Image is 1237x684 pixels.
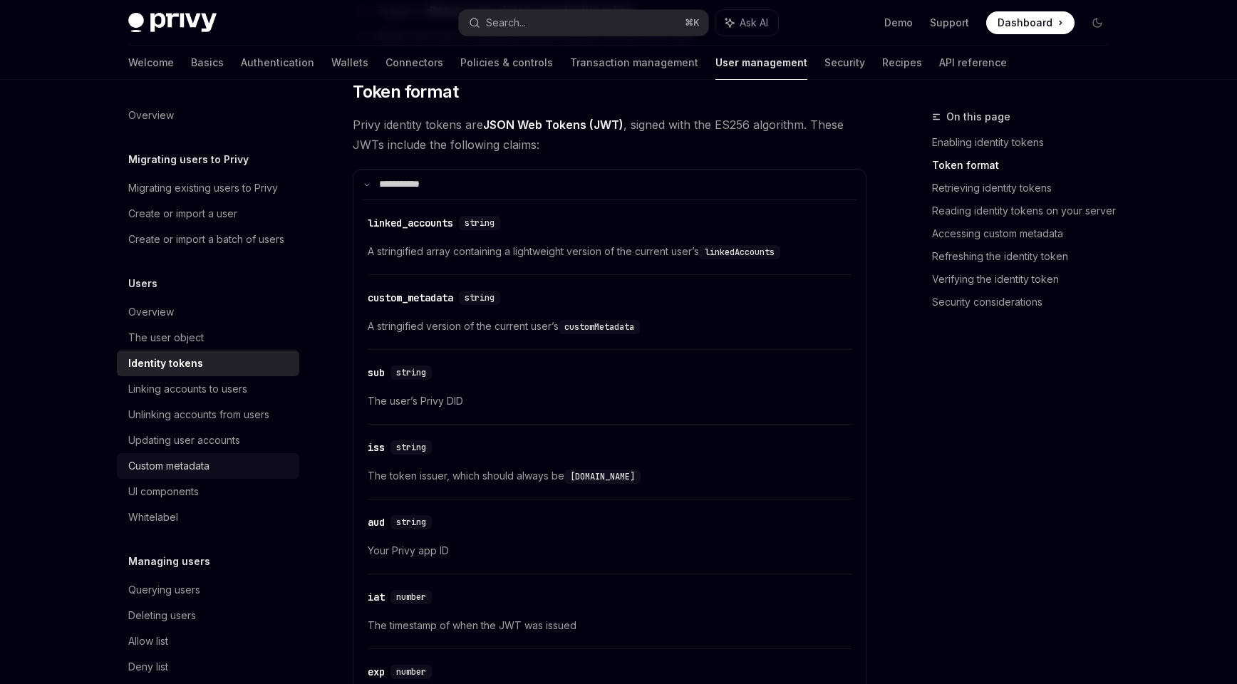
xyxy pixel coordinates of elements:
[117,325,299,351] a: The user object
[459,10,708,36] button: Search...⌘K
[685,17,700,28] span: ⌘ K
[884,16,913,30] a: Demo
[128,432,240,449] div: Updating user accounts
[396,442,426,453] span: string
[117,175,299,201] a: Migrating existing users to Privy
[128,107,174,124] div: Overview
[932,154,1120,177] a: Token format
[932,177,1120,199] a: Retrieving identity tokens
[368,366,385,380] div: sub
[1086,11,1109,34] button: Toggle dark mode
[128,658,168,675] div: Deny list
[331,46,368,80] a: Wallets
[353,81,458,103] span: Token format
[368,243,852,260] span: A stringified array containing a lightweight version of the current user’s
[128,275,157,292] h5: Users
[368,318,852,335] span: A stringified version of the current user’s
[368,440,385,455] div: iss
[128,607,196,624] div: Deleting users
[715,46,807,80] a: User management
[117,299,299,325] a: Overview
[128,406,269,423] div: Unlinking accounts from users
[117,577,299,603] a: Querying users
[932,131,1120,154] a: Enabling identity tokens
[128,46,174,80] a: Welcome
[128,633,168,650] div: Allow list
[368,665,385,679] div: exp
[353,115,866,155] span: Privy identity tokens are , signed with the ES256 algorithm. These JWTs include the following cla...
[128,329,204,346] div: The user object
[946,108,1010,125] span: On this page
[998,16,1052,30] span: Dashboard
[128,581,200,598] div: Querying users
[117,351,299,376] a: Identity tokens
[396,517,426,528] span: string
[396,591,426,603] span: number
[128,509,178,526] div: Whitelabel
[128,304,174,321] div: Overview
[117,103,299,128] a: Overview
[932,291,1120,313] a: Security considerations
[465,217,495,229] span: string
[117,628,299,654] a: Allow list
[932,199,1120,222] a: Reading identity tokens on your server
[368,291,453,305] div: custom_metadata
[368,590,385,604] div: iat
[368,393,852,410] span: The user’s Privy DID
[128,205,237,222] div: Create or import a user
[882,46,922,80] a: Recipes
[117,479,299,504] a: UI components
[559,320,640,334] code: customMetadata
[117,227,299,252] a: Create or import a batch of users
[117,201,299,227] a: Create or import a user
[117,504,299,530] a: Whitelabel
[460,46,553,80] a: Policies & controls
[368,515,385,529] div: aud
[932,268,1120,291] a: Verifying the identity token
[368,617,852,634] span: The timestamp of when the JWT was issued
[465,292,495,304] span: string
[396,367,426,378] span: string
[368,542,852,559] span: Your Privy app ID
[128,553,210,570] h5: Managing users
[932,222,1120,245] a: Accessing custom metadata
[986,11,1075,34] a: Dashboard
[824,46,865,80] a: Security
[117,427,299,453] a: Updating user accounts
[740,16,768,30] span: Ask AI
[128,13,217,33] img: dark logo
[128,151,249,168] h5: Migrating users to Privy
[368,467,852,484] span: The token issuer, which should always be
[699,245,780,259] code: linkedAccounts
[117,603,299,628] a: Deleting users
[117,402,299,427] a: Unlinking accounts from users
[930,16,969,30] a: Support
[128,180,278,197] div: Migrating existing users to Privy
[128,380,247,398] div: Linking accounts to users
[191,46,224,80] a: Basics
[128,457,209,475] div: Custom metadata
[128,231,284,248] div: Create or import a batch of users
[117,376,299,402] a: Linking accounts to users
[486,14,526,31] div: Search...
[117,453,299,479] a: Custom metadata
[932,245,1120,268] a: Refreshing the identity token
[570,46,698,80] a: Transaction management
[128,355,203,372] div: Identity tokens
[715,10,778,36] button: Ask AI
[396,666,426,678] span: number
[564,470,641,484] code: [DOMAIN_NAME]
[368,216,453,230] div: linked_accounts
[241,46,314,80] a: Authentication
[939,46,1007,80] a: API reference
[128,483,199,500] div: UI components
[483,118,623,133] a: JSON Web Tokens (JWT)
[385,46,443,80] a: Connectors
[117,654,299,680] a: Deny list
